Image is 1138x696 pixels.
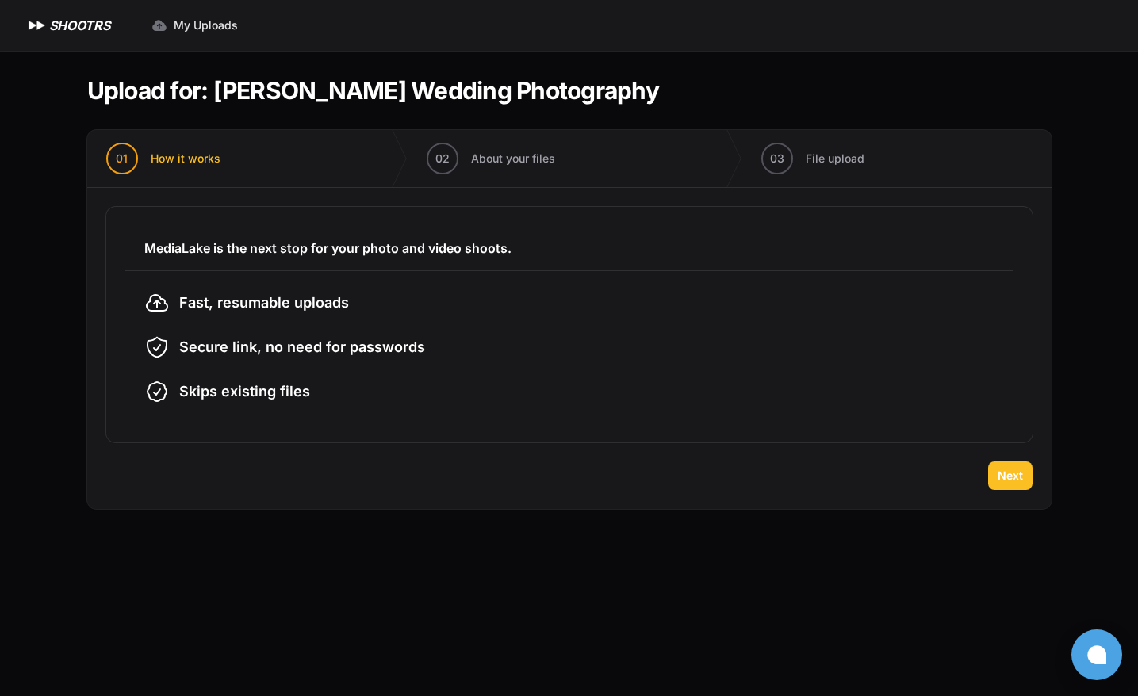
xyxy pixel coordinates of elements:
[998,468,1023,484] span: Next
[742,130,883,187] button: 03 File upload
[408,130,574,187] button: 02 About your files
[87,76,659,105] h1: Upload for: [PERSON_NAME] Wedding Photography
[151,151,220,166] span: How it works
[806,151,864,166] span: File upload
[25,16,49,35] img: SHOOTRS
[144,239,994,258] h3: MediaLake is the next stop for your photo and video shoots.
[49,16,110,35] h1: SHOOTRS
[179,336,425,358] span: Secure link, no need for passwords
[174,17,238,33] span: My Uploads
[1071,629,1122,680] button: Open chat window
[25,16,110,35] a: SHOOTRS SHOOTRS
[179,292,349,314] span: Fast, resumable uploads
[116,151,128,166] span: 01
[770,151,784,166] span: 03
[471,151,555,166] span: About your files
[179,381,310,403] span: Skips existing files
[435,151,450,166] span: 02
[87,130,239,187] button: 01 How it works
[142,11,247,40] a: My Uploads
[988,461,1033,490] button: Next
